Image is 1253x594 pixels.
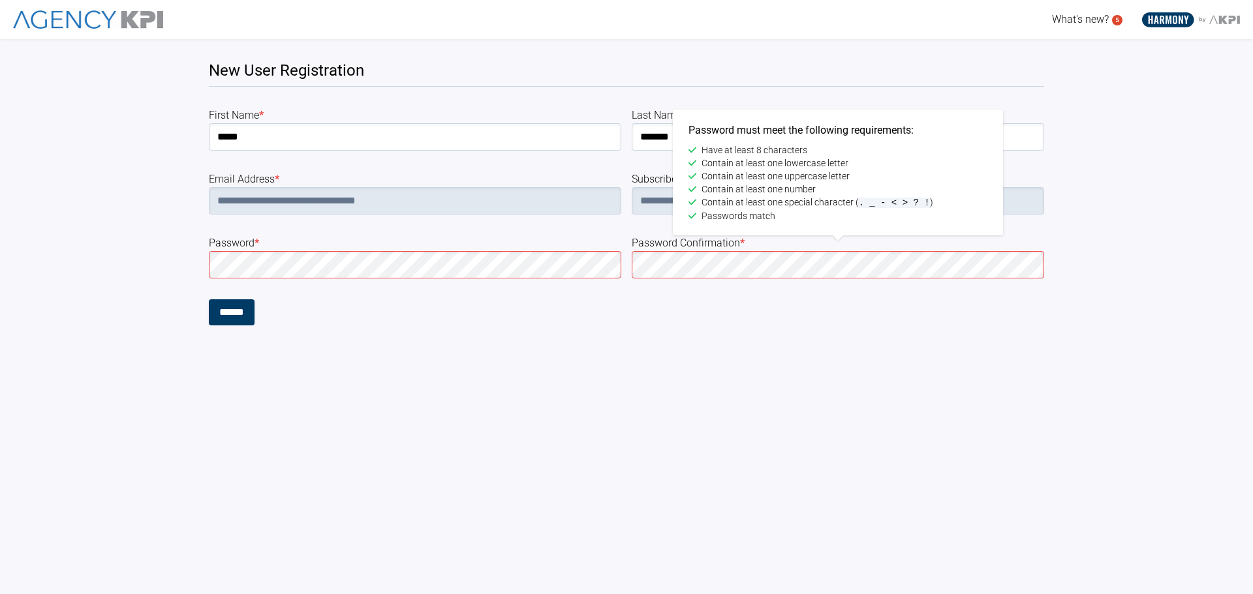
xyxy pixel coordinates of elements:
[259,109,264,121] abbr: required
[688,143,987,156] li: Have at least 8 characters
[688,209,987,222] li: Passwords match
[688,196,987,209] li: Contain at least one special character ( )
[740,237,745,249] abbr: required
[632,171,1044,187] label: subscriber Name
[13,10,163,29] img: AgencyKPI
[1052,13,1109,25] span: What's new?
[209,60,1044,87] h1: New User Registration
[688,170,987,183] li: Contain at least one uppercase letter
[688,156,987,170] li: Contain at least one lowercase letter
[209,108,621,123] label: first Name
[275,173,279,185] abbr: required
[688,183,987,196] li: Contain at least one number
[858,198,929,208] span: . _ - < > ? !
[1112,15,1122,25] a: 5
[632,235,1044,251] label: password Confirmation
[209,235,621,251] label: password
[1115,16,1119,23] text: 5
[681,109,686,121] abbr: required
[255,237,259,249] abbr: required
[688,123,987,138] h3: Password must meet the following requirements:
[632,108,1044,123] label: last Name
[209,171,621,187] label: email Address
